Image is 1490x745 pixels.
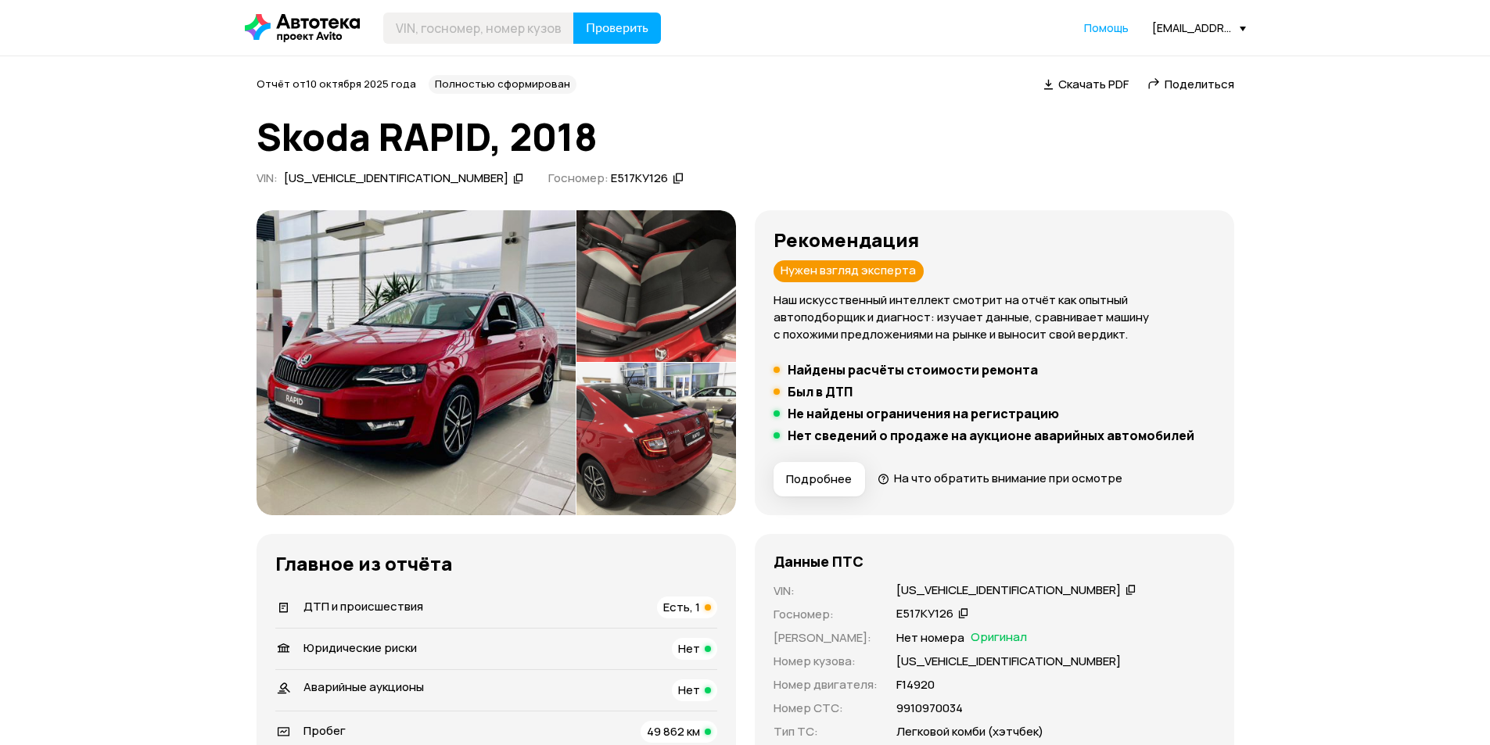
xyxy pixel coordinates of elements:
[429,75,576,94] div: Полностью сформирован
[678,640,700,657] span: Нет
[788,384,853,399] h5: Был в ДТП
[1058,76,1129,92] span: Скачать PDF
[896,582,1121,599] div: [US_VEHICLE_IDENTIFICATION_NUMBER]
[548,170,609,186] span: Госномер:
[303,639,417,656] span: Юридические риски
[611,170,668,187] div: Е517КУ126
[788,428,1194,443] h5: Нет сведений о продаже на аукционе аварийных автомобилей
[257,116,1234,158] h1: Skoda RAPID, 2018
[896,629,964,647] p: Нет номера
[1084,20,1129,36] a: Помощь
[774,553,863,570] h4: Данные ПТС
[1043,76,1129,92] a: Скачать PDF
[896,676,935,693] p: F14920
[774,260,924,282] div: Нужен взгляд эксперта
[1165,76,1234,92] span: Поделиться
[586,22,648,34] span: Проверить
[971,629,1027,647] span: Оригинал
[1084,20,1129,35] span: Помощь
[774,229,1215,251] h3: Рекомендация
[894,470,1122,486] span: На что обратить внимание при осмотре
[774,723,878,740] p: Тип ТС :
[573,13,661,44] button: Проверить
[774,700,878,717] p: Номер СТС :
[275,553,717,575] h3: Главное из отчёта
[383,13,574,44] input: VIN, госномер, номер кузова
[774,676,878,693] p: Номер двигателя :
[878,470,1123,486] a: На что обратить внимание при осмотре
[774,462,865,496] button: Подробнее
[774,629,878,647] p: [PERSON_NAME] :
[303,722,346,739] span: Пробег
[896,700,963,717] p: 9910970034
[303,598,423,614] span: ДТП и происшествия
[896,606,953,622] div: Е517КУ126
[774,606,878,623] p: Госномер :
[257,77,416,91] span: Отчёт от 10 октября 2025 года
[647,723,700,740] span: 49 862 км
[1152,20,1246,35] div: [EMAIL_ADDRESS][DOMAIN_NAME]
[663,599,700,615] span: Есть, 1
[284,170,508,187] div: [US_VEHICLE_IDENTIFICATION_NUMBER]
[257,170,278,186] span: VIN :
[896,723,1043,740] p: Легковой комби (хэтчбек)
[678,682,700,698] span: Нет
[774,292,1215,343] p: Наш искусственный интеллект смотрит на отчёт как опытный автоподборщик и диагност: изучает данные...
[774,582,878,600] p: VIN :
[774,653,878,670] p: Номер кузова :
[788,406,1059,421] h5: Не найдены ограничения на регистрацию
[303,679,424,695] span: Аварийные аукционы
[786,471,852,487] span: Подробнее
[896,653,1121,670] p: [US_VEHICLE_IDENTIFICATION_NUMBER]
[1147,76,1234,92] a: Поделиться
[788,362,1038,378] h5: Найдены расчёты стоимости ремонта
